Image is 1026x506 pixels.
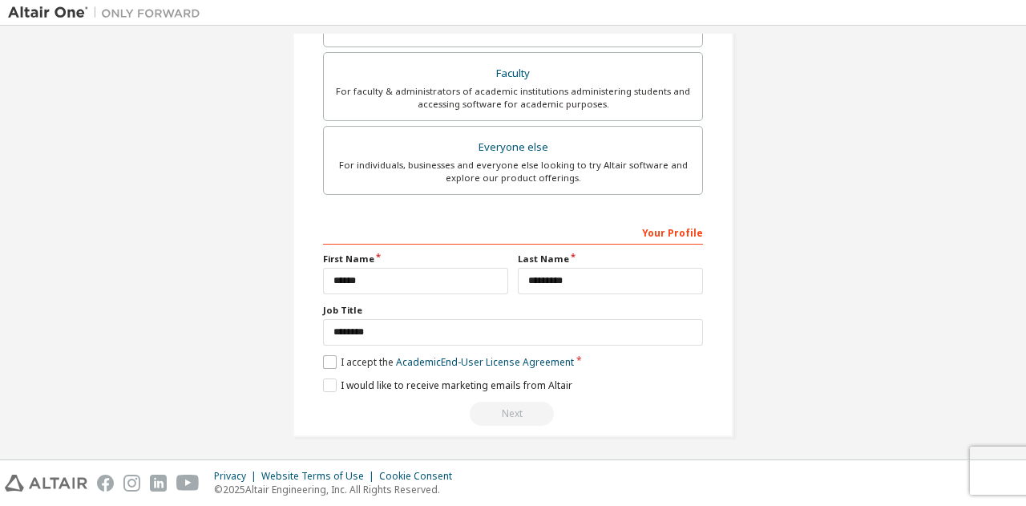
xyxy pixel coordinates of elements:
[150,475,167,492] img: linkedin.svg
[396,355,574,369] a: Academic End-User License Agreement
[8,5,208,21] img: Altair One
[97,475,114,492] img: facebook.svg
[5,475,87,492] img: altair_logo.svg
[323,219,703,245] div: Your Profile
[323,253,508,265] label: First Name
[333,159,693,184] div: For individuals, businesses and everyone else looking to try Altair software and explore our prod...
[261,470,379,483] div: Website Terms of Use
[379,470,462,483] div: Cookie Consent
[333,63,693,85] div: Faculty
[333,85,693,111] div: For faculty & administrators of academic institutions administering students and accessing softwa...
[214,483,462,496] p: © 2025 Altair Engineering, Inc. All Rights Reserved.
[123,475,140,492] img: instagram.svg
[323,355,574,369] label: I accept the
[518,253,703,265] label: Last Name
[323,304,703,317] label: Job Title
[214,470,261,483] div: Privacy
[176,475,200,492] img: youtube.svg
[323,378,572,392] label: I would like to receive marketing emails from Altair
[333,136,693,159] div: Everyone else
[323,402,703,426] div: Read and acccept EULA to continue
